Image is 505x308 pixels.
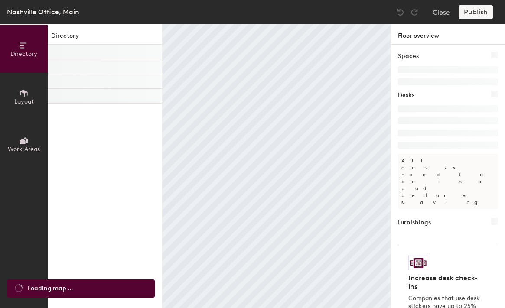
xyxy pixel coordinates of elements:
img: Sticker logo [408,256,428,270]
h1: Spaces [398,52,419,61]
img: Redo [410,8,419,16]
div: Nashville Office, Main [7,6,79,17]
button: Close [433,5,450,19]
span: Loading map ... [28,284,73,293]
h1: Desks [398,91,414,100]
p: All desks need to be in a pod before saving [398,154,498,209]
h4: Increase desk check-ins [408,274,482,291]
span: Layout [14,98,34,105]
span: Directory [10,50,37,58]
img: Undo [396,8,405,16]
h1: Directory [48,31,162,45]
h1: Floor overview [391,24,505,45]
h1: Furnishings [398,218,431,227]
canvas: Map [162,24,391,308]
span: Work Areas [8,146,40,153]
